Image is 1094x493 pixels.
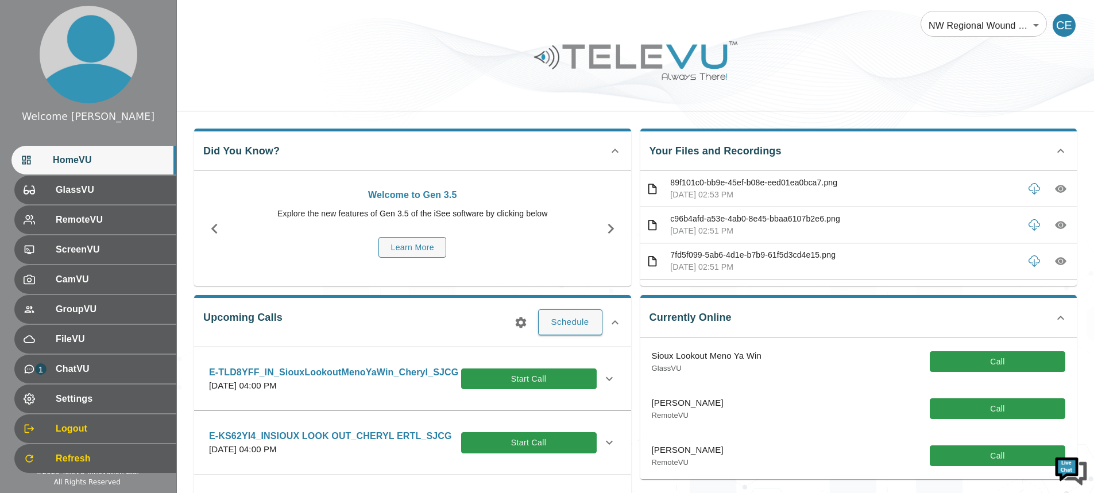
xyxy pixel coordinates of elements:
span: FileVU [56,332,167,346]
p: [PERSON_NAME] [652,397,724,410]
div: FileVU [14,325,176,354]
span: Refresh [56,452,167,465]
div: RemoteVU [14,205,176,234]
img: profile.png [40,6,137,103]
p: 89f101c0-bb9e-45ef-b08e-eed01ea0bca7.png [670,177,1018,189]
div: E-TLD8YFF_IN_SiouxLookoutMenoYaWin_Cheryl_SJCG[DATE] 04:00 PMStart Call [200,359,625,399]
p: 7fd5f099-5ab6-4d1e-b7b9-61f5d3cd4e15.png [670,249,1018,261]
button: Call [930,351,1065,372]
p: E-KS62YI4_INSIOUX LOOK OUT_CHERYL ERTL_SJCG [209,429,452,443]
span: GroupVU [56,302,167,316]
p: E-TLD8YFF_IN_SiouxLookoutMenoYaWin_Cheryl_SJCG [209,366,458,379]
div: ScreenVU [14,235,176,264]
span: ScreenVU [56,243,167,257]
div: GlassVU [14,176,176,204]
span: HomeVU [53,153,167,167]
button: Call [930,398,1065,420]
p: [DATE] 02:53 PM [670,189,1018,201]
div: 1ChatVU [14,355,176,383]
p: 4a19de6c-1be9-4fb6-bfc2-bcf2f93a80ae.png [670,285,1018,297]
div: CamVU [14,265,176,294]
span: ChatVU [56,362,167,376]
div: HomeVU [11,146,176,174]
p: Explore the new features of Gen 3.5 of the iSee software by clicking below [241,208,585,220]
p: [DATE] 04:00 PM [209,443,452,456]
p: Sioux Lookout Meno Ya Win [652,350,761,363]
p: [DATE] 04:00 PM [209,379,458,393]
div: Logout [14,414,176,443]
p: 1 [35,363,47,375]
p: [DATE] 02:51 PM [670,225,1018,237]
div: Settings [14,385,176,413]
button: Learn More [378,237,446,258]
img: Chat Widget [1054,453,1088,487]
p: GlassVU [652,363,761,374]
button: Start Call [461,432,597,453]
span: RemoteVU [56,213,167,227]
p: [PERSON_NAME] [652,444,724,457]
img: Logo [532,37,739,84]
button: Schedule [538,309,602,335]
div: GroupVU [14,295,176,324]
div: E-KS62YI4_INSIOUX LOOK OUT_CHERYL ERTL_SJCG[DATE] 04:00 PMStart Call [200,422,625,463]
p: [DATE] 02:51 PM [670,261,1018,273]
p: c96b4afd-a53e-4ab0-8e45-bbaa6107b2e6.png [670,213,1018,225]
button: Start Call [461,368,597,390]
span: CamVU [56,273,167,286]
span: GlassVU [56,183,167,197]
div: NW Regional Wound Care [921,9,1047,41]
div: Refresh [14,444,176,473]
span: Settings [56,392,167,406]
p: RemoteVU [652,457,724,468]
div: Welcome [PERSON_NAME] [22,109,154,124]
span: Logout [56,422,167,436]
button: Call [930,445,1065,467]
p: RemoteVU [652,410,724,421]
p: Welcome to Gen 3.5 [241,188,585,202]
div: CE [1053,14,1076,37]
